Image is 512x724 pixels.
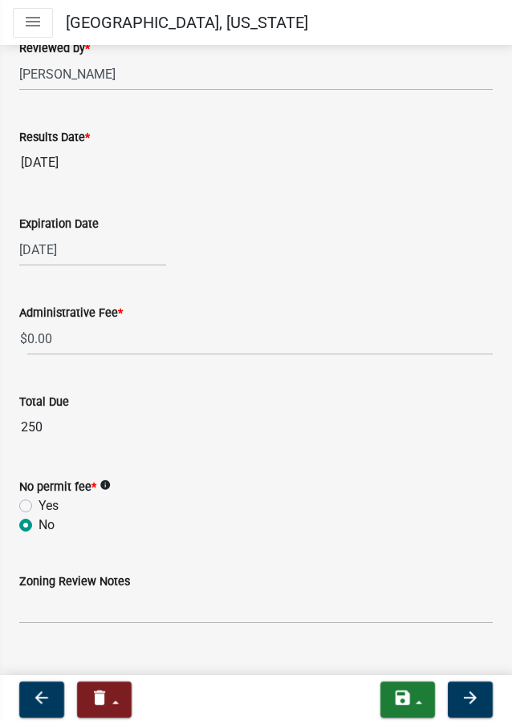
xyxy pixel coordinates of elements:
[66,6,308,38] a: [GEOGRAPHIC_DATA], [US_STATE]
[19,322,28,355] span: $
[19,308,123,319] label: Administrative Fee
[380,682,435,718] button: save
[90,688,109,707] i: delete
[39,516,55,535] label: No
[77,682,132,718] button: delete
[19,132,90,144] label: Results Date
[19,233,166,266] input: mm/dd/yyyy
[461,688,480,707] i: arrow_forward
[19,576,130,588] label: Zoning Review Notes
[13,8,53,38] button: menu
[23,12,43,31] i: menu
[19,397,69,408] label: Total Due
[393,688,412,707] i: save
[19,682,64,718] button: arrow_back
[100,479,111,491] i: info
[39,496,59,516] label: Yes
[19,482,96,493] label: No permit fee
[19,43,90,55] label: Reviewed by
[32,688,51,707] i: arrow_back
[19,219,99,230] label: Expiration Date
[448,682,493,718] button: arrow_forward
